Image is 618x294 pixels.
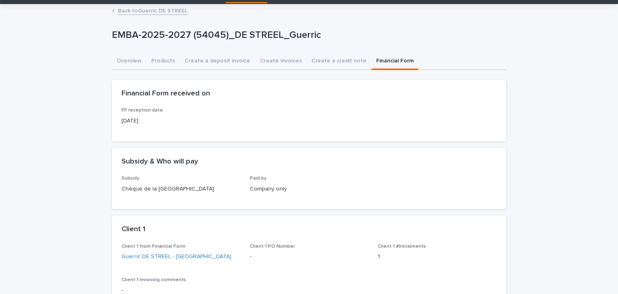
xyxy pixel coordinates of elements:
p: EMBA-2025-2027 (54045)_DE STREEL_Guerric [112,29,503,41]
button: Create a credit note [307,53,371,70]
span: FF reception date [122,108,163,113]
span: Client 1 Invoicing comments [122,277,186,282]
span: Paid by [250,176,266,181]
button: Financial Form [371,53,418,70]
h2: Subsidy & Who will pay [122,157,198,166]
button: Overview [112,53,146,70]
button: Products [146,53,180,70]
p: Company only [250,185,369,193]
a: Guerric DE STREEL - [GEOGRAPHIC_DATA] [122,253,231,261]
button: Create a deposit invoice [180,53,255,70]
span: Client 1 PO Number [250,244,295,249]
h2: Client 1 [122,225,145,234]
p: [DATE] [122,117,240,125]
span: Client 1 from Financial Form [122,244,185,249]
p: - [250,253,369,261]
p: Chèque de la [GEOGRAPHIC_DATA] [122,185,240,193]
h2: Financial Form received on [122,89,210,98]
button: Create invoices [255,53,307,70]
span: Subsidy [122,176,139,181]
p: 1 [378,253,496,261]
a: Back toGuerric DE STREEL [118,6,187,15]
span: Client 1 #Instalments [378,244,426,249]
